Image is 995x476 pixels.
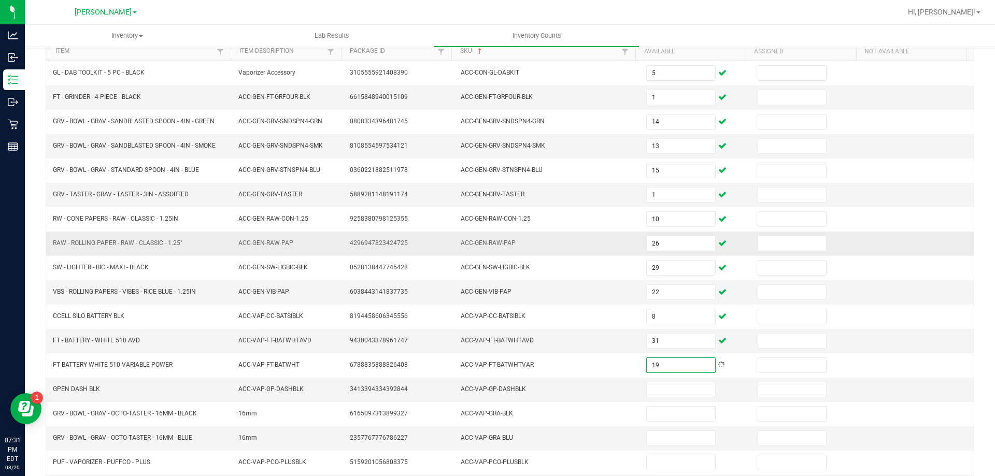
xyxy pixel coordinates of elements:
iframe: Resource center unread badge [31,392,43,404]
p: 07:31 PM EDT [5,436,20,464]
span: FT - GRINDER - 4 PIECE - BLACK [53,93,141,100]
span: ACC-VAP-FT-BATWHTAVD [461,337,534,344]
a: Inventory [25,25,230,47]
span: ACC-GEN-VIB-PAP [238,288,289,295]
span: RW - CONE PAPERS - RAW - CLASSIC - 1.25IN [53,215,178,222]
span: ACC-GEN-RAW-CON-1.25 [238,215,308,222]
a: Filter [324,45,337,58]
inline-svg: Inbound [8,52,18,63]
a: Filter [619,45,631,58]
span: ACC-GEN-GRV-SNDSPN4-SMK [461,142,545,149]
span: Inventory [25,31,229,40]
span: 9430043378961747 [350,337,408,344]
span: RAW - ROLLING PAPER - RAW - CLASSIC - 1.25" [53,239,182,247]
th: Not Available [856,42,966,61]
span: [PERSON_NAME] [75,8,132,17]
span: 8194458606345556 [350,312,408,320]
span: 6038443141837735 [350,288,408,295]
span: SW - LIGHTER - BIC - MAXI - BLACK [53,264,149,271]
a: Filter [214,45,226,58]
span: 6615848940015109 [350,93,408,100]
span: ACC-GEN-RAW-PAP [238,239,293,247]
inline-svg: Retail [8,119,18,129]
a: Lab Results [230,25,434,47]
span: ACC-GEN-GRV-STNSPN4-BLU [461,166,543,174]
span: ACC-GEN-RAW-CON-1.25 [461,215,531,222]
span: PUF - VAPORIZER - PUFFCO - PLUS [53,458,150,466]
span: ACC-VAP-GP-DASHBLK [238,385,304,393]
span: GRV - BOWL - GRAV - STANDARD SPOON - 4IN - BLUE [53,166,199,174]
span: GRV - BOWL - GRAV - SANDBLASTED SPOON - 4IN - SMOKE [53,142,216,149]
a: ItemSortable [55,47,214,55]
span: GPEN DASH BLK [53,385,100,393]
span: FT - BATTERY - WHITE 510 AVD [53,337,140,344]
span: ACC-VAP-GRA-BLK [461,410,513,417]
span: ACC-GEN-SW-LIGBIC-BLK [238,264,308,271]
p: 08/20 [5,464,20,471]
span: 4296947823424725 [350,239,408,247]
span: GL - DAB TOOLKIT - 5 PC - BLACK [53,69,145,76]
span: ACC-VAP-CC-BATSIBLK [238,312,303,320]
span: 0808334396481745 [350,118,408,125]
span: VBS - ROLLING PAPERS - VIBES - RICE BLUE - 1.25IN [53,288,196,295]
span: ACC-GEN-GRV-SNDSPN4-SMK [238,142,323,149]
span: GRV - TASTER - GRAV - TASTER - 3IN - ASSORTED [53,191,189,198]
span: Hi, [PERSON_NAME]! [908,8,975,16]
inline-svg: Outbound [8,97,18,107]
span: 3413394334392844 [350,385,408,393]
span: Vaporizer Accessory [238,69,295,76]
span: 8108554597534121 [350,142,408,149]
span: ACC-GEN-FT-GRFOUR-BLK [461,93,533,100]
a: Item DescriptionSortable [239,47,324,55]
span: 2357767776786227 [350,434,408,441]
span: ACC-VAP-GRA-BLU [461,434,513,441]
span: 9258380798125355 [350,215,408,222]
a: Inventory Counts [434,25,639,47]
a: SKUSortable [460,47,619,55]
a: Package IdSortable [350,47,435,55]
span: ACC-GEN-VIB-PAP [461,288,511,295]
inline-svg: Analytics [8,30,18,40]
span: ACC-VAP-PCO-PLUSBLK [238,458,306,466]
span: GRV - BOWL - GRAV - OCTO-TASTER - 16MM - BLUE [53,434,192,441]
span: ACC-VAP-FT-BATWHTVAR [461,361,534,368]
span: 0360221882511978 [350,166,408,174]
span: ACC-GEN-GRV-SNDSPN4-GRN [461,118,545,125]
span: ACC-VAP-CC-BATSIBLK [461,312,525,320]
span: Inventory Counts [499,31,575,40]
th: Assigned [746,42,856,61]
span: GRV - BOWL - GRAV - SANDBLASTED SPOON - 4IN - GREEN [53,118,215,125]
inline-svg: Inventory [8,75,18,85]
span: 16mm [238,434,257,441]
span: CCELL SILO BATTERY BLK [53,312,124,320]
span: 16mm [238,410,257,417]
span: ACC-CON-GL-DABKIT [461,69,519,76]
span: Sortable [476,47,484,55]
span: FT BATTERY WHITE 510 VARIABLE POWER [53,361,173,368]
span: ACC-GEN-GRV-TASTER [238,191,302,198]
span: ACC-VAP-PCO-PLUSBLK [461,458,529,466]
span: 3105555921408390 [350,69,408,76]
span: ACC-GEN-GRV-SNDSPN4-GRN [238,118,322,125]
span: ACC-GEN-SW-LIGBIC-BLK [461,264,530,271]
span: Lab Results [301,31,363,40]
span: 0528138447745428 [350,264,408,271]
th: Available [635,42,746,61]
a: Filter [435,45,447,58]
span: ACC-VAP-GP-DASHBLK [461,385,526,393]
span: ACC-GEN-FT-GRFOUR-BLK [238,93,310,100]
span: ACC-VAP-FT-BATWHTAVD [238,337,311,344]
span: 5889281148191174 [350,191,408,198]
span: 5159201056808375 [350,458,408,466]
span: ACC-VAP-FT-BATWHT [238,361,300,368]
span: ACC-GEN-GRV-TASTER [461,191,524,198]
span: ACC-GEN-RAW-PAP [461,239,516,247]
span: ACC-GEN-GRV-STNSPN4-BLU [238,166,320,174]
span: 6788835888826408 [350,361,408,368]
span: GRV - BOWL - GRAV - OCTO-TASTER - 16MM - BLACK [53,410,197,417]
inline-svg: Reports [8,141,18,152]
span: 6165097313899327 [350,410,408,417]
iframe: Resource center [10,393,41,424]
